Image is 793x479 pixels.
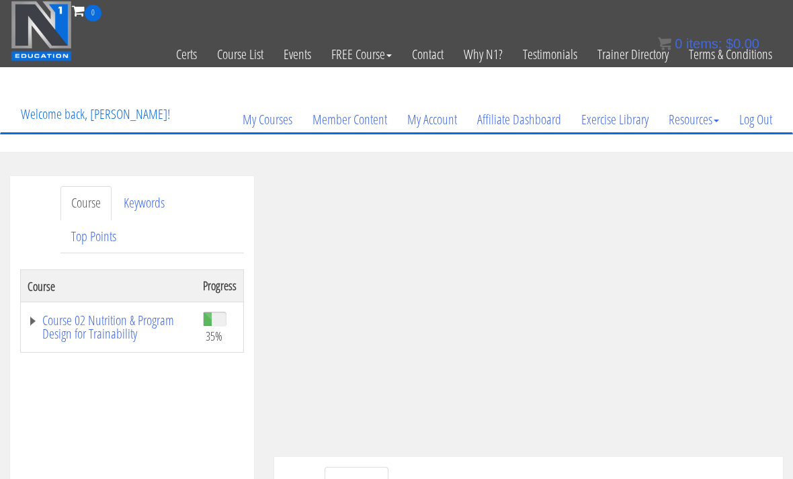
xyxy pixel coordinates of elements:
a: Events [274,21,321,87]
a: Affiliate Dashboard [467,87,571,152]
th: Course [21,270,197,302]
span: items: [686,36,722,51]
span: 35% [206,329,222,343]
a: Course 02 Nutrition & Program Design for Trainability [28,314,190,341]
a: Exercise Library [571,87,659,152]
a: 0 [72,1,101,19]
a: Trainer Directory [587,21,679,87]
span: 0 [85,5,101,21]
a: Terms & Conditions [679,21,782,87]
a: 0 items: $0.00 [658,36,759,51]
a: Resources [659,87,729,152]
a: Keywords [113,186,175,220]
a: Contact [402,21,454,87]
img: n1-education [11,1,72,61]
a: My Account [397,87,467,152]
span: 0 [675,36,682,51]
a: Member Content [302,87,397,152]
bdi: 0.00 [726,36,759,51]
span: $ [726,36,733,51]
a: Course [60,186,112,220]
a: FREE Course [321,21,402,87]
a: Top Points [60,220,127,254]
a: Course List [207,21,274,87]
img: icon11.png [658,37,671,50]
a: Why N1? [454,21,513,87]
a: My Courses [233,87,302,152]
th: Progress [196,270,244,302]
a: Testimonials [513,21,587,87]
a: Log Out [729,87,782,152]
a: Certs [166,21,207,87]
p: Welcome back, [PERSON_NAME]! [11,87,180,141]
